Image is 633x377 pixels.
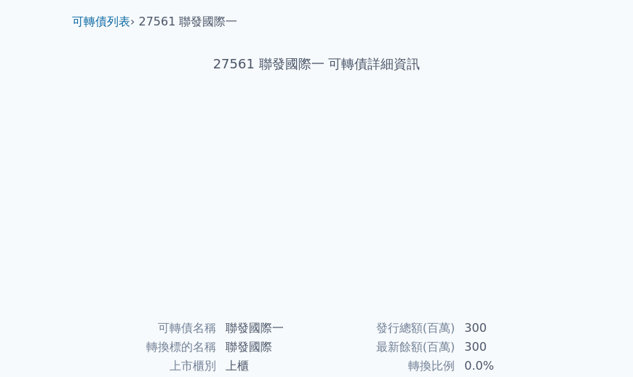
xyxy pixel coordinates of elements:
[316,319,455,338] td: 發行總額(百萬)
[78,319,217,338] td: 可轉債名稱
[217,338,316,357] td: 聯發國際
[78,357,217,376] td: 上市櫃別
[78,338,217,357] td: 轉換標的名稱
[560,307,633,377] div: 聊天小工具
[455,357,555,376] td: 0.0%
[139,13,238,31] li: 27561 聯發國際一
[217,319,316,338] td: 聯發國際一
[217,357,316,376] td: 上櫃
[316,338,455,357] td: 最新餘額(百萬)
[560,307,633,377] iframe: Chat Widget
[455,319,555,338] td: 300
[72,15,130,28] a: 可轉債列表
[72,13,135,31] li: ›
[316,357,455,376] td: 轉換比例
[60,54,573,74] h1: 27561 聯發國際一 可轉債詳細資訊
[455,338,555,357] td: 300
